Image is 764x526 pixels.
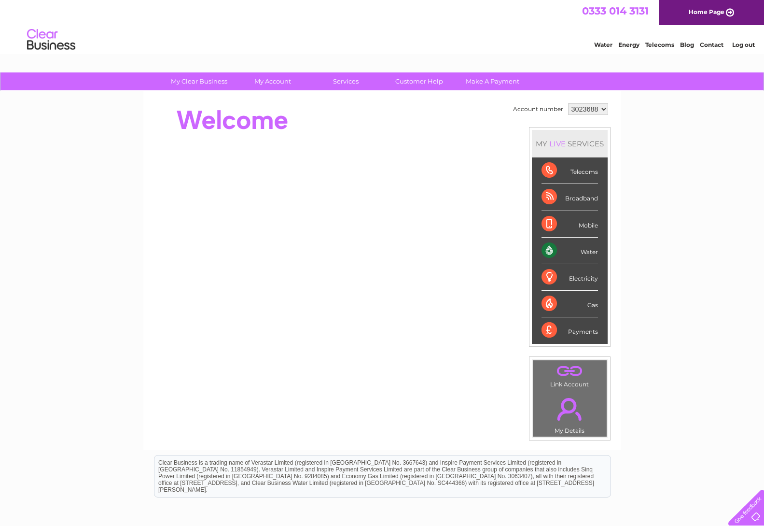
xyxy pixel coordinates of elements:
[379,72,459,90] a: Customer Help
[732,41,755,48] a: Log out
[535,363,604,380] a: .
[532,360,607,390] td: Link Account
[542,184,598,211] div: Broadband
[547,139,568,148] div: LIVE
[159,72,239,90] a: My Clear Business
[618,41,639,48] a: Energy
[680,41,694,48] a: Blog
[453,72,532,90] a: Make A Payment
[154,5,611,47] div: Clear Business is a trading name of Verastar Limited (registered in [GEOGRAPHIC_DATA] No. 3667643...
[645,41,674,48] a: Telecoms
[542,291,598,317] div: Gas
[582,5,649,17] a: 0333 014 3131
[306,72,386,90] a: Services
[542,157,598,184] div: Telecoms
[594,41,612,48] a: Water
[542,264,598,291] div: Electricity
[511,101,566,117] td: Account number
[535,392,604,426] a: .
[542,317,598,343] div: Payments
[233,72,312,90] a: My Account
[542,211,598,238] div: Mobile
[27,25,76,55] img: logo.png
[532,130,608,157] div: MY SERVICES
[542,238,598,264] div: Water
[700,41,723,48] a: Contact
[532,390,607,437] td: My Details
